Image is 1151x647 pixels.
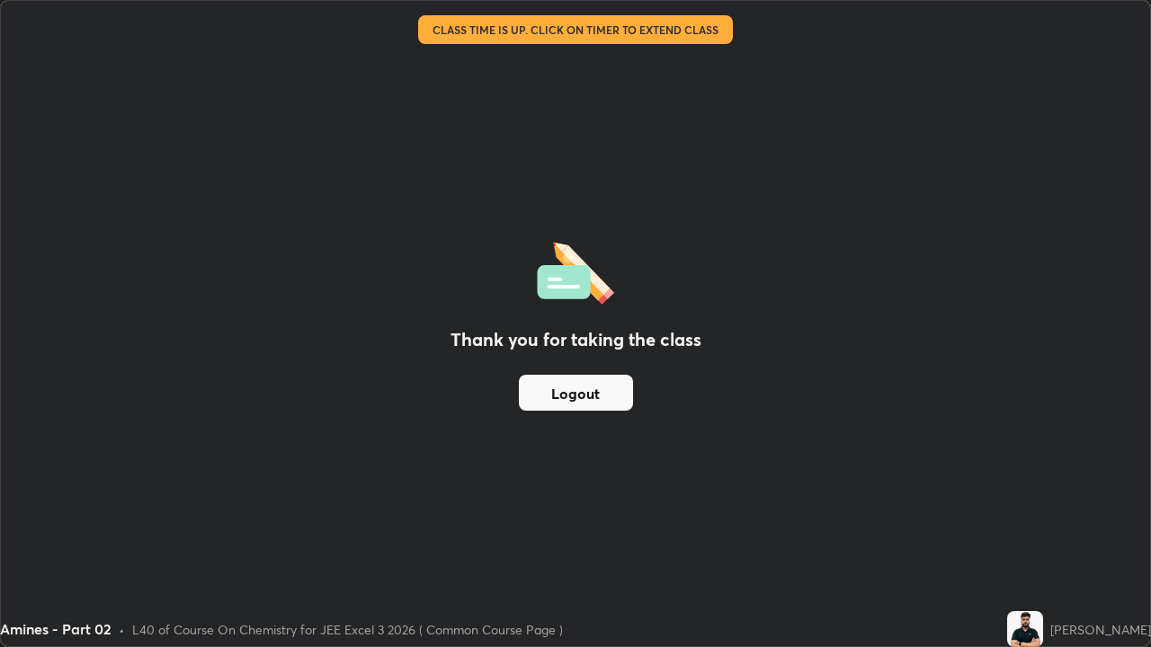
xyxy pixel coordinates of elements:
button: Logout [519,375,633,411]
div: • [119,620,125,639]
img: 8394fe8a1e6941218e61db61d39fec43.jpg [1007,611,1043,647]
img: offlineFeedback.1438e8b3.svg [537,236,614,305]
div: [PERSON_NAME] [1050,620,1151,639]
div: L40 of Course On Chemistry for JEE Excel 3 2026 ( Common Course Page ) [132,620,563,639]
h2: Thank you for taking the class [451,326,701,353]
